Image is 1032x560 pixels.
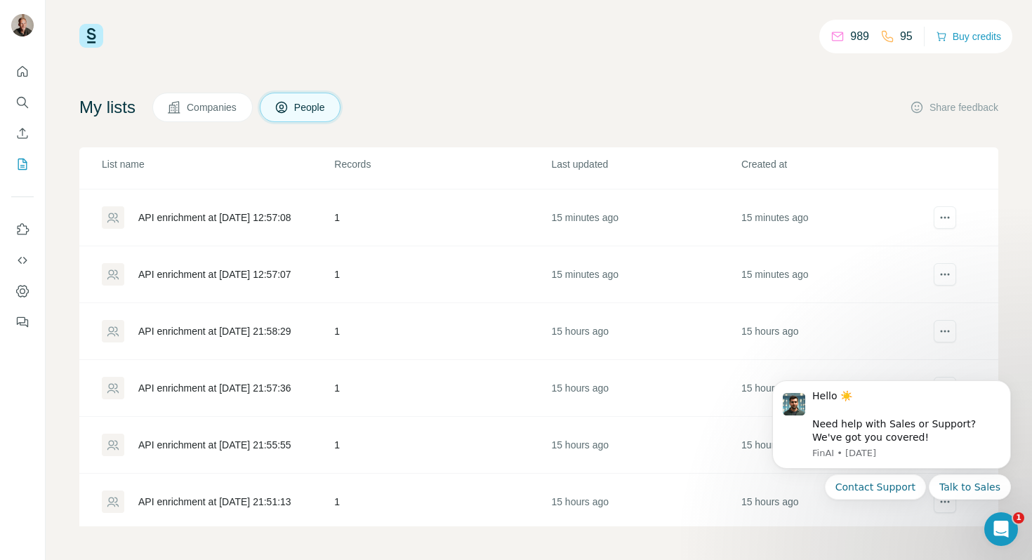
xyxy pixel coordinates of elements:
[138,324,291,338] div: API enrichment at [DATE] 21:58:29
[1013,512,1024,524] span: 1
[934,206,956,229] button: actions
[294,100,326,114] span: People
[333,246,550,303] td: 1
[11,248,34,273] button: Use Surfe API
[138,438,291,452] div: API enrichment at [DATE] 21:55:55
[79,24,103,48] img: Surfe Logo
[551,157,739,171] p: Last updated
[741,157,930,171] p: Created at
[741,474,930,531] td: 15 hours ago
[138,267,291,281] div: API enrichment at [DATE] 12:57:07
[984,512,1018,546] iframe: Intercom live chat
[741,189,930,246] td: 15 minutes ago
[741,246,930,303] td: 15 minutes ago
[741,303,930,360] td: 15 hours ago
[333,360,550,417] td: 1
[11,217,34,242] button: Use Surfe on LinkedIn
[333,303,550,360] td: 1
[334,157,550,171] p: Records
[11,309,34,335] button: Feedback
[910,100,998,114] button: Share feedback
[11,152,34,177] button: My lists
[850,28,869,45] p: 989
[11,90,34,115] button: Search
[333,189,550,246] td: 1
[741,360,930,417] td: 15 hours ago
[550,189,740,246] td: 15 minutes ago
[751,363,1032,553] iframe: Intercom notifications message
[138,495,291,509] div: API enrichment at [DATE] 21:51:13
[138,211,291,225] div: API enrichment at [DATE] 12:57:08
[11,59,34,84] button: Quick start
[333,417,550,474] td: 1
[187,100,238,114] span: Companies
[936,27,1001,46] button: Buy credits
[550,474,740,531] td: 15 hours ago
[900,28,913,45] p: 95
[741,417,930,474] td: 15 hours ago
[934,320,956,342] button: actions
[550,360,740,417] td: 15 hours ago
[550,246,740,303] td: 15 minutes ago
[550,417,740,474] td: 15 hours ago
[11,279,34,304] button: Dashboard
[11,14,34,36] img: Avatar
[934,263,956,286] button: actions
[11,121,34,146] button: Enrich CSV
[333,474,550,531] td: 1
[138,381,291,395] div: API enrichment at [DATE] 21:57:36
[550,303,740,360] td: 15 hours ago
[79,96,135,119] h4: My lists
[102,157,333,171] p: List name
